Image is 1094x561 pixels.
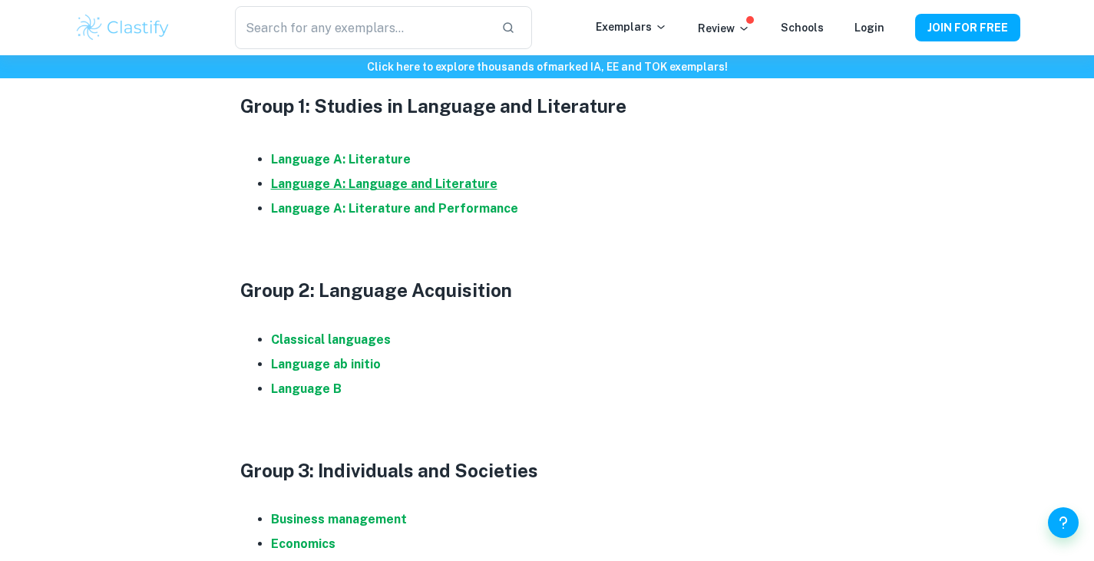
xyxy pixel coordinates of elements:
[271,177,497,191] a: Language A: Language and Literature
[596,18,667,35] p: Exemplars
[271,201,518,216] a: Language A: Literature and Performance
[74,12,172,43] img: Clastify logo
[271,512,407,526] a: Business management
[3,58,1091,75] h6: Click here to explore thousands of marked IA, EE and TOK exemplars !
[271,152,411,167] a: Language A: Literature
[271,332,391,347] a: Classical languages
[1048,507,1079,538] button: Help and Feedback
[854,21,884,34] a: Login
[240,457,854,484] h3: Group 3: Individuals and Societies
[271,357,381,371] a: Language ab initio
[915,14,1020,41] button: JOIN FOR FREE
[698,20,750,37] p: Review
[271,536,335,551] a: Economics
[271,381,342,396] a: Language B
[240,276,854,304] h3: Group 2: Language Acquisition
[781,21,824,34] a: Schools
[240,92,854,120] h3: Group 1: Studies in Language and Literature
[235,6,488,49] input: Search for any exemplars...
